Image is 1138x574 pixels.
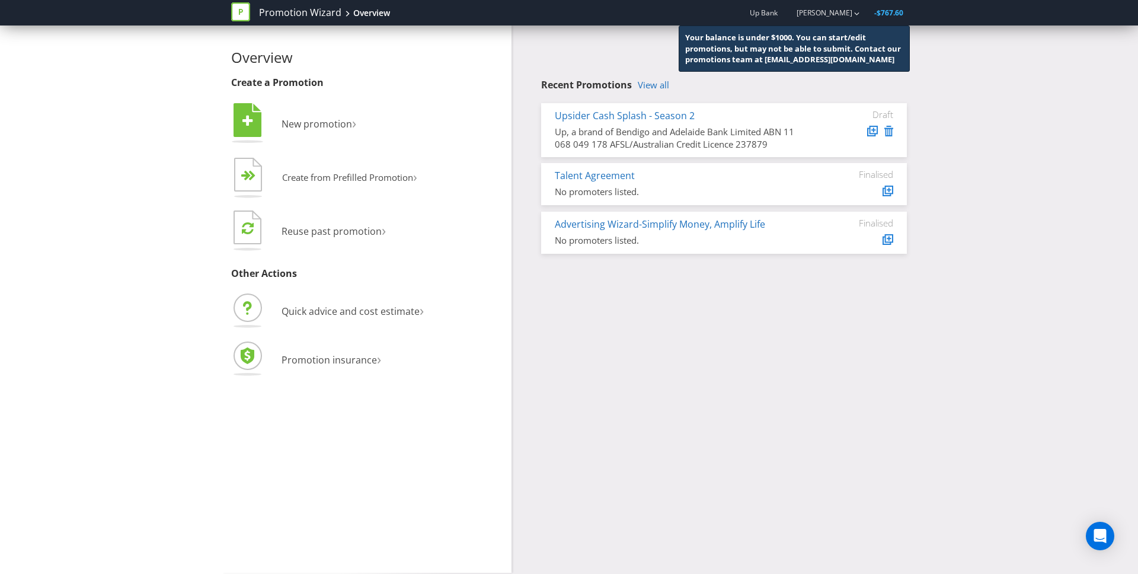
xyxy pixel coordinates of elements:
[555,169,635,182] a: Talent Agreement
[685,32,901,65] span: Your balance is under $1000. You can start/edit promotions, but may not be able to submit. Contac...
[231,305,424,318] a: Quick advice and cost estimate›
[413,167,417,186] span: ›
[282,171,413,183] span: Create from Prefilled Promotion
[352,113,356,132] span: ›
[282,117,352,130] span: New promotion
[785,8,852,18] a: [PERSON_NAME]
[541,78,632,91] span: Recent Promotions
[231,78,503,88] h3: Create a Promotion
[377,349,381,368] span: ›
[231,155,418,202] button: Create from Prefilled Promotion›
[242,221,254,235] tspan: 
[242,114,253,127] tspan: 
[248,170,256,181] tspan: 
[282,305,420,318] span: Quick advice and cost estimate
[874,8,903,18] span: -$767.60
[353,7,390,19] div: Overview
[282,353,377,366] span: Promotion insurance
[555,234,804,247] div: No promoters listed.
[231,269,503,279] h3: Other Actions
[420,300,424,320] span: ›
[555,126,804,151] div: Up, a brand of Bendigo and Adelaide Bank Limited ABN 11 068 049 178 AFSL/Australian Credit Licenc...
[1086,522,1114,550] div: Open Intercom Messenger
[822,169,893,180] div: Finalised
[822,218,893,228] div: Finalised
[231,50,503,65] h2: Overview
[555,218,765,231] a: Advertising Wizard-Simplify Money, Amplify Life
[382,220,386,240] span: ›
[750,8,778,18] span: Up Bank
[231,353,381,366] a: Promotion insurance›
[638,80,669,90] a: View all
[259,6,341,20] a: Promotion Wizard
[555,186,804,198] div: No promoters listed.
[555,109,695,122] a: Upsider Cash Splash - Season 2
[282,225,382,238] span: Reuse past promotion
[822,109,893,120] div: Draft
